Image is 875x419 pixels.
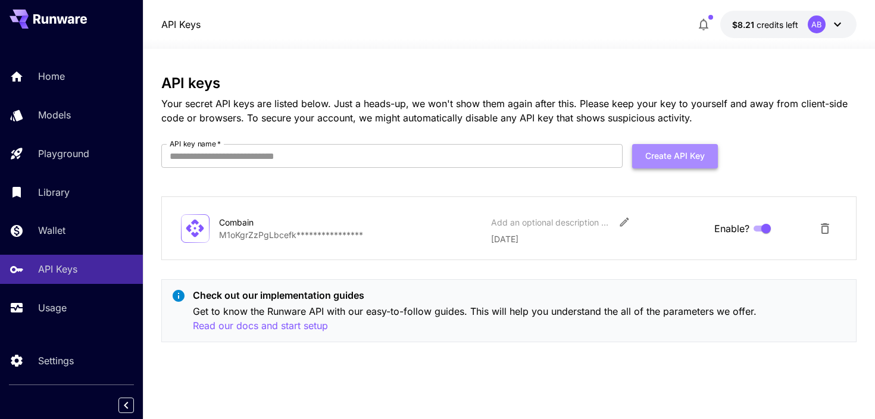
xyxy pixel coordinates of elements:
p: Get to know the Runware API with our easy-to-follow guides. This will help you understand the all... [193,304,847,333]
button: Edit [614,211,635,233]
div: Collapse sidebar [127,395,143,416]
div: AB [808,15,826,33]
h3: API keys [161,75,857,92]
button: $8.20761AB [720,11,857,38]
button: Delete API Key [813,217,837,240]
label: API key name [170,139,221,149]
div: Add an optional description or comment [491,216,610,229]
p: API Keys [38,262,77,276]
button: Read our docs and start setup [193,318,328,333]
p: Library [38,185,70,199]
button: Collapse sidebar [118,398,134,413]
p: Check out our implementation guides [193,288,847,302]
a: API Keys [161,17,201,32]
p: Home [38,69,65,83]
p: Usage [38,301,67,315]
button: Create API Key [632,144,718,168]
span: $8.21 [732,20,757,30]
span: credits left [757,20,798,30]
p: Settings [38,354,74,368]
p: Your secret API keys are listed below. Just a heads-up, we won't show them again after this. Plea... [161,96,857,125]
p: Wallet [38,223,65,237]
div: $8.20761 [732,18,798,31]
p: [DATE] [491,233,705,245]
p: Playground [38,146,89,161]
p: Models [38,108,71,122]
span: Enable? [714,221,749,236]
nav: breadcrumb [161,17,201,32]
div: Combain [219,216,338,229]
